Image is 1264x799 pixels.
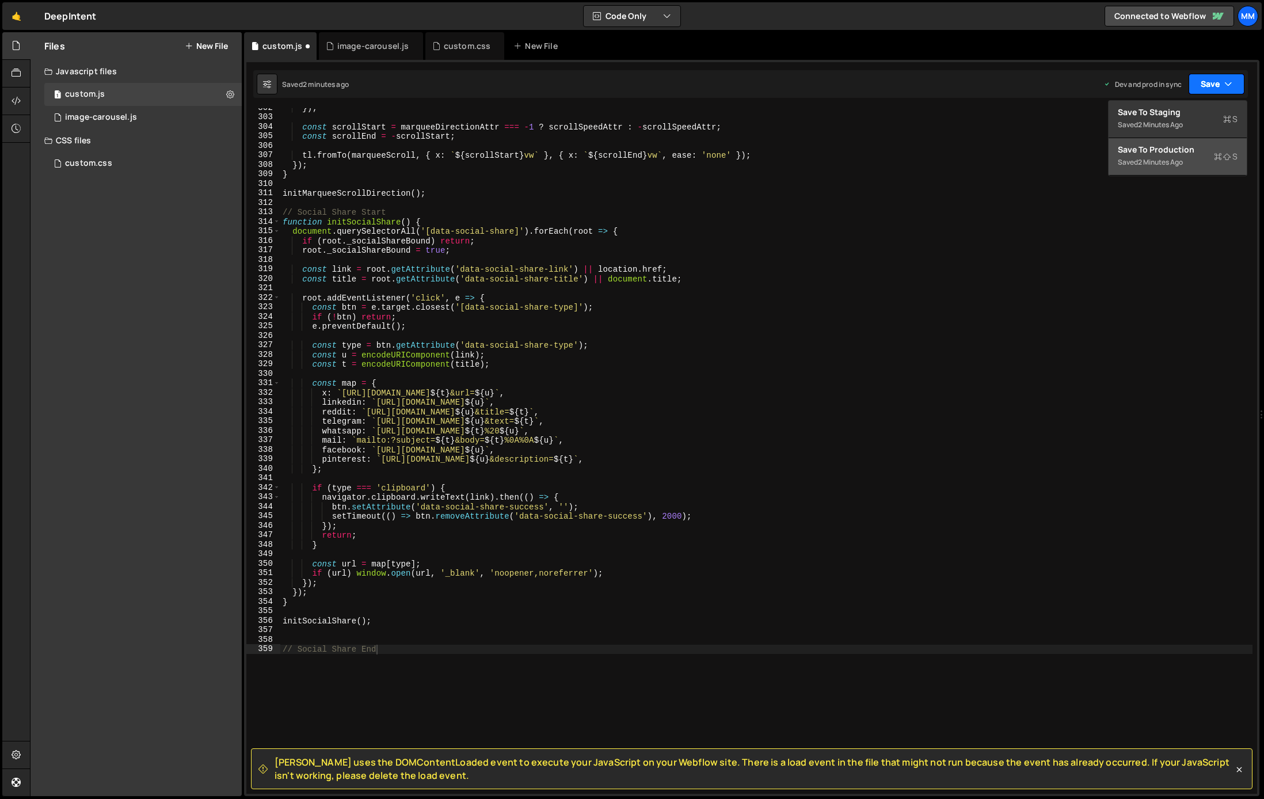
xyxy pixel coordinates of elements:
[246,245,280,255] div: 317
[246,445,280,455] div: 338
[246,293,280,303] div: 322
[1189,74,1244,94] button: Save
[44,152,242,175] div: 16711/45677.css
[246,435,280,445] div: 337
[44,40,65,52] h2: Files
[262,40,302,52] div: custom.js
[246,207,280,217] div: 313
[246,217,280,227] div: 314
[246,559,280,569] div: 350
[246,511,280,521] div: 345
[246,568,280,578] div: 351
[246,388,280,398] div: 332
[337,40,409,52] div: image-carousel.js
[1109,138,1247,176] button: Save to ProductionS Saved2 minutes ago
[65,158,112,169] div: custom.css
[246,112,280,122] div: 303
[246,340,280,350] div: 327
[246,587,280,597] div: 353
[246,644,280,654] div: 359
[44,9,97,23] div: DeepIntent
[246,264,280,274] div: 319
[246,359,280,369] div: 329
[246,426,280,436] div: 336
[246,397,280,407] div: 333
[246,492,280,502] div: 343
[246,635,280,645] div: 358
[1108,100,1247,176] div: Code Only
[246,530,280,540] div: 347
[1238,6,1258,26] a: mm
[246,274,280,284] div: 320
[246,198,280,208] div: 312
[246,141,280,151] div: 306
[282,79,349,89] div: Saved
[246,540,280,550] div: 348
[246,483,280,493] div: 342
[31,129,242,152] div: CSS files
[246,236,280,246] div: 316
[246,454,280,464] div: 339
[246,188,280,198] div: 311
[44,106,242,129] div: 16711/45799.js
[246,616,280,626] div: 356
[246,473,280,483] div: 341
[246,464,280,474] div: 340
[1138,120,1183,130] div: 2 minutes ago
[1118,118,1238,132] div: Saved
[246,302,280,312] div: 323
[65,112,137,123] div: image-carousel.js
[246,131,280,141] div: 305
[246,606,280,616] div: 355
[246,283,280,293] div: 321
[44,83,242,106] div: 16711/45679.js
[1109,101,1247,138] button: Save to StagingS Saved2 minutes ago
[246,578,280,588] div: 352
[246,416,280,426] div: 335
[1223,113,1238,125] span: S
[246,331,280,341] div: 326
[444,40,491,52] div: custom.css
[246,597,280,607] div: 354
[246,160,280,170] div: 308
[246,312,280,322] div: 324
[246,150,280,160] div: 307
[246,255,280,265] div: 318
[246,122,280,132] div: 304
[1103,79,1182,89] div: Dev and prod in sync
[185,41,228,51] button: New File
[246,521,280,531] div: 346
[246,321,280,331] div: 325
[1214,151,1238,162] span: S
[1138,157,1183,167] div: 2 minutes ago
[246,179,280,189] div: 310
[584,6,680,26] button: Code Only
[246,502,280,512] div: 344
[246,625,280,635] div: 357
[246,350,280,360] div: 328
[246,226,280,236] div: 315
[54,91,61,100] span: 1
[2,2,31,30] a: 🤙
[246,369,280,379] div: 330
[65,89,105,100] div: custom.js
[303,79,349,89] div: 2 minutes ago
[275,756,1233,782] span: [PERSON_NAME] uses the DOMContentLoaded event to execute your JavaScript on your Webflow site. Th...
[246,407,280,417] div: 334
[1118,144,1238,155] div: Save to Production
[246,169,280,179] div: 309
[31,60,242,83] div: Javascript files
[1105,6,1234,26] a: Connected to Webflow
[1118,155,1238,169] div: Saved
[246,549,280,559] div: 349
[1118,106,1238,118] div: Save to Staging
[513,40,562,52] div: New File
[246,378,280,388] div: 331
